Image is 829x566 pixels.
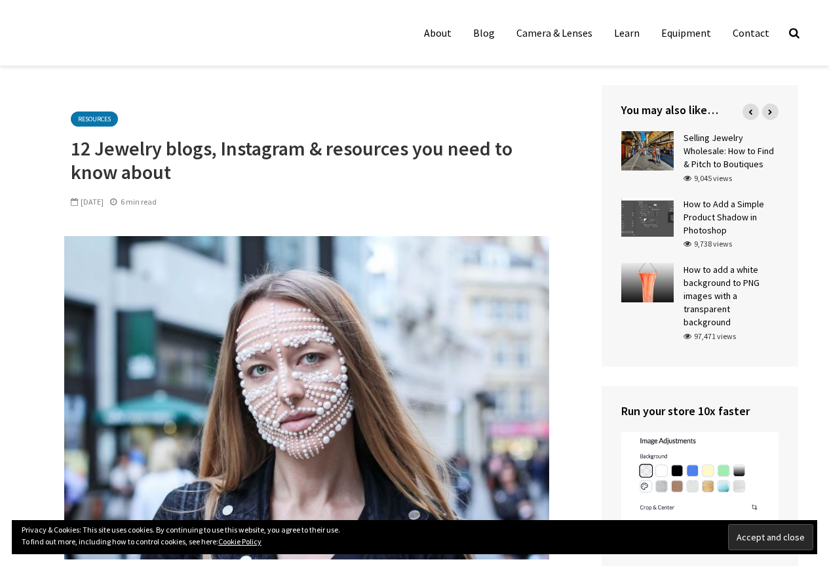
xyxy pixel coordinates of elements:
[651,20,721,46] a: Equipment
[110,196,157,208] div: 6 min read
[684,198,764,236] a: How to Add a Simple Product Shadow in Photoshop
[684,172,732,184] div: 9,045 views
[621,403,779,419] h4: Run your store 10x faster
[64,236,549,559] img: Jewelry Blogs & Sites to Follow
[684,264,760,328] a: How to add a white background to PNG images with a transparent background
[12,520,817,554] div: Privacy & Cookies: This site uses cookies. By continuing to use this website, you agree to their ...
[723,20,779,46] a: Contact
[71,136,543,184] h1: 12 Jewelry blogs, Instagram & resources you need to know about
[684,331,736,342] div: 97,471 views
[507,20,602,46] a: Camera & Lenses
[684,132,774,170] a: Selling Jewelry Wholesale: How to Find & Pitch to Boutiques
[604,20,649,46] a: Learn
[684,238,732,250] div: 9,738 views
[218,536,261,546] a: Cookie Policy
[621,102,779,118] h4: You may also like…
[463,20,505,46] a: Blog
[71,111,118,127] a: Resources
[71,197,104,207] span: [DATE]
[728,524,813,550] input: Accept and close
[414,20,461,46] a: About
